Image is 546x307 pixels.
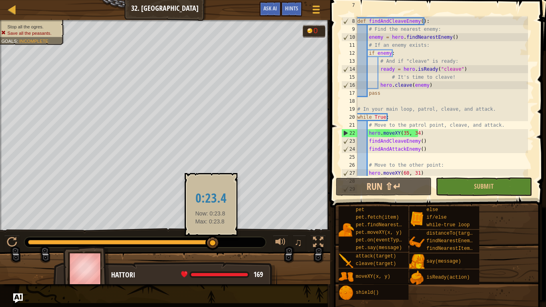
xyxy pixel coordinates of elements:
[356,290,379,295] span: shield()
[17,38,19,44] span: :
[111,270,269,280] div: Hattori
[303,25,325,38] div: Team 'humans' has 0 gold.
[356,274,390,279] span: moveXY(x, y)
[342,137,357,145] div: 23
[273,235,289,251] button: Adjust volume
[426,259,461,264] span: say(message)
[341,177,357,185] div: 28
[409,211,424,226] img: portrait.png
[1,24,60,30] li: Stop all the ogres.
[1,30,60,36] li: Save all the peasants.
[426,275,470,280] span: isReady(action)
[356,261,396,267] span: cleave(target)
[8,30,52,36] span: Save all the peasants.
[195,191,227,205] h2: 0:23.4
[293,235,306,251] button: ♫
[342,81,357,89] div: 16
[426,246,475,251] span: findNearestItem()
[63,246,110,291] img: thang_avatar_frame.png
[341,73,357,81] div: 15
[356,215,399,220] span: pet.fetch(item)
[426,215,446,220] span: if/else
[13,293,23,303] button: Ask AI
[342,129,357,137] div: 22
[339,222,354,237] img: portrait.png
[342,145,357,153] div: 24
[356,253,396,259] span: attack(target)
[341,49,357,57] div: 12
[356,230,402,235] span: pet.moveXY(x, y)
[341,105,357,113] div: 19
[341,121,357,129] div: 21
[294,236,302,248] span: ♫
[356,207,365,213] span: pet
[341,25,357,33] div: 9
[310,235,326,251] button: Toggle fullscreen
[339,269,354,285] img: portrait.png
[19,38,48,44] span: Incomplete
[253,269,263,279] span: 169
[426,222,470,228] span: while-true loop
[341,89,357,97] div: 17
[8,24,44,29] span: Stop all the ogres.
[306,2,326,20] button: Show game menu
[1,38,17,44] span: Goals
[426,207,438,213] span: else
[342,17,357,25] div: 8
[342,169,357,177] div: 27
[181,271,263,278] div: health: 169 / 169
[356,237,430,243] span: pet.on(eventType, handler)
[426,231,478,236] span: distanceTo(target)
[190,180,232,229] div: Now: 0:23.8 Max: 0:23.8
[341,57,357,65] div: 13
[313,27,321,34] div: 0
[339,285,354,301] img: portrait.png
[409,270,424,285] img: portrait.png
[341,153,357,161] div: 25
[426,238,478,244] span: findNearestEnemy()
[341,41,357,49] div: 11
[339,253,354,269] img: portrait.png
[341,1,357,17] div: 7
[409,235,424,250] img: portrait.png
[263,4,277,12] span: Ask AI
[436,177,532,196] button: Submit
[342,33,357,41] div: 10
[4,235,20,251] button: Ctrl + P: Play
[341,97,357,105] div: 18
[342,65,357,73] div: 14
[356,245,402,251] span: pet.say(message)
[474,182,494,191] span: Submit
[341,161,357,169] div: 26
[285,4,298,12] span: Hints
[409,254,424,269] img: portrait.png
[341,113,357,121] div: 20
[356,222,433,228] span: pet.findNearestByType(type)
[336,177,432,196] button: Run ⇧↵
[259,2,281,16] button: Ask AI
